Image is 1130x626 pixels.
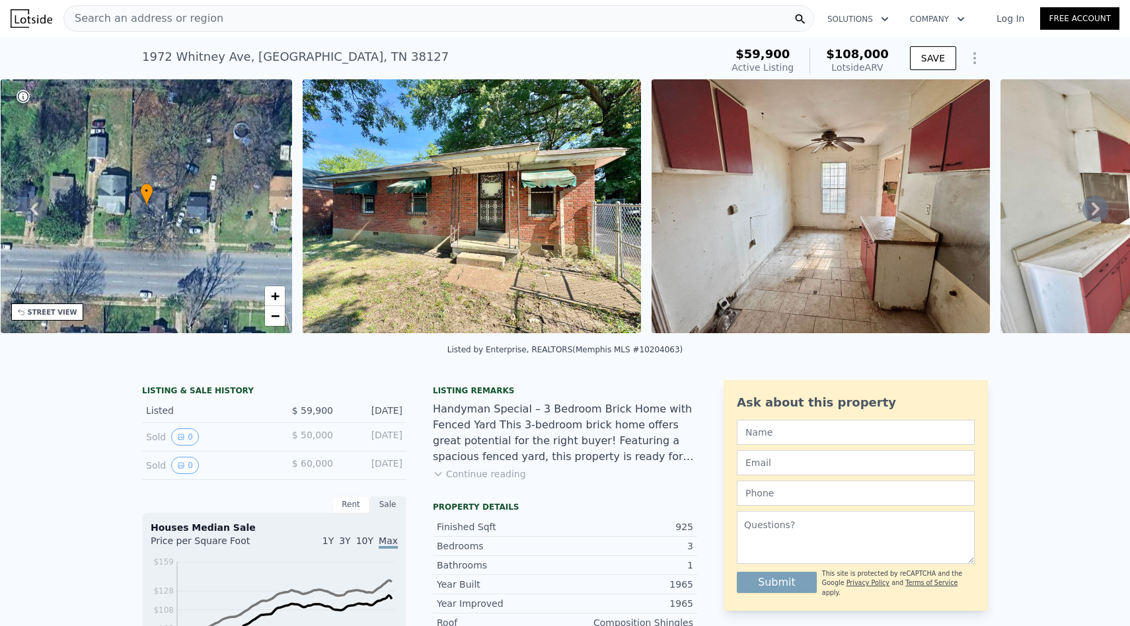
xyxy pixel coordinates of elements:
[153,586,174,596] tspan: $128
[292,430,333,440] span: $ 50,000
[344,428,402,446] div: [DATE]
[817,7,899,31] button: Solutions
[146,457,264,474] div: Sold
[433,502,697,512] div: Property details
[292,405,333,416] span: $ 59,900
[356,535,373,546] span: 10Y
[339,535,350,546] span: 3Y
[153,606,174,615] tspan: $108
[437,559,565,572] div: Bathrooms
[1040,7,1119,30] a: Free Account
[433,401,697,465] div: Handyman Special – 3 Bedroom Brick Home with Fenced Yard This 3-bedroom brick home offers great p...
[826,47,889,61] span: $108,000
[153,557,174,567] tspan: $159
[271,307,280,324] span: −
[142,385,406,399] div: LISTING & SALE HISTORY
[369,496,406,513] div: Sale
[822,569,975,598] div: This site is protected by reCAPTCHA and the Google and apply.
[437,539,565,553] div: Bedrooms
[146,404,264,417] div: Listed
[151,521,398,534] div: Houses Median Sale
[737,481,975,506] input: Phone
[64,11,223,26] span: Search an address or region
[732,62,794,73] span: Active Listing
[737,393,975,412] div: Ask about this property
[981,12,1040,25] a: Log In
[433,467,526,481] button: Continue reading
[437,520,565,533] div: Finished Sqft
[303,79,641,333] img: Sale: 167540259 Parcel: 85697467
[322,535,334,546] span: 1Y
[652,79,990,333] img: Sale: 167540259 Parcel: 85697467
[332,496,369,513] div: Rent
[140,185,153,197] span: •
[28,307,77,317] div: STREET VIEW
[171,457,199,474] button: View historical data
[737,572,817,593] button: Submit
[565,520,693,533] div: 925
[961,45,988,71] button: Show Options
[565,597,693,610] div: 1965
[140,183,153,206] div: •
[11,9,52,28] img: Lotside
[737,450,975,475] input: Email
[899,7,975,31] button: Company
[344,457,402,474] div: [DATE]
[292,458,333,469] span: $ 60,000
[847,579,889,586] a: Privacy Policy
[565,539,693,553] div: 3
[151,534,274,555] div: Price per Square Foot
[737,420,975,445] input: Name
[910,46,956,70] button: SAVE
[905,579,958,586] a: Terms of Service
[565,578,693,591] div: 1965
[433,385,697,396] div: Listing remarks
[344,404,402,417] div: [DATE]
[735,47,790,61] span: $59,900
[437,578,565,591] div: Year Built
[142,48,449,66] div: 1972 Whitney Ave , [GEOGRAPHIC_DATA] , TN 38127
[379,535,398,549] span: Max
[447,345,683,354] div: Listed by Enterprise, REALTORS (Memphis MLS #10204063)
[565,559,693,572] div: 1
[171,428,199,446] button: View historical data
[265,286,285,306] a: Zoom in
[437,597,565,610] div: Year Improved
[146,428,264,446] div: Sold
[271,288,280,304] span: +
[826,61,889,74] div: Lotside ARV
[265,306,285,326] a: Zoom out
